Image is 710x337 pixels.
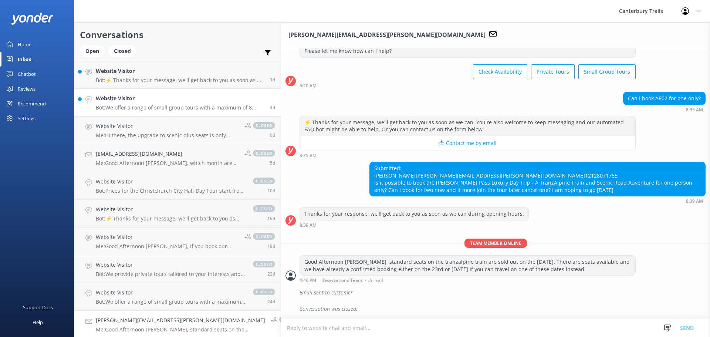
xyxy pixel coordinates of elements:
span: Aug 22 2025 11:03pm (UTC +12:00) Pacific/Auckland [267,299,275,305]
h4: Website Visitor [96,233,239,241]
span: Sep 12 2025 02:24am (UTC +12:00) Pacific/Auckland [270,104,275,111]
div: Thanks for your response, we'll get back to you as soon as we can during opening hours. [300,208,528,220]
div: Home [18,37,31,52]
div: Can I book AP02 for one only? [623,92,705,105]
div: Chatbot [18,67,36,81]
button: Private Tours [531,64,575,79]
a: Closed [108,47,140,55]
a: Website VisitorBot:We offer a range of small group tours with a maximum of 8 guests, highlighting... [74,89,281,117]
div: Settings [18,111,35,126]
span: Sep 10 2025 02:53pm (UTC +12:00) Pacific/Auckland [270,160,275,166]
p: Me: Good Afternoon [PERSON_NAME], which month are you referring to when you mention the 6th and 1... [96,160,239,166]
a: [PERSON_NAME][EMAIL_ADDRESS][PERSON_NAME][DOMAIN_NAME] [416,172,585,179]
span: closed [279,316,301,323]
span: Sep 10 2025 02:55pm (UTC +12:00) Pacific/Auckland [270,132,275,138]
div: Recommend [18,96,46,111]
h4: Website Visitor [96,289,246,297]
span: closed [253,261,275,267]
strong: 8:35 AM [300,154,317,158]
strong: 5:20 AM [300,84,317,88]
a: Website VisitorBot:⚡ Thanks for your message, we'll get back to you as soon as we can. You're als... [74,200,281,228]
strong: 4:46 PM [300,278,316,283]
span: closed [253,233,275,240]
p: Me: Good Afternoon [PERSON_NAME], If you book our Private [GEOGRAPHIC_DATA] Full day tour we coul... [96,243,239,250]
span: closed [253,150,275,156]
a: Open [80,47,108,55]
button: 📩 Contact me by email [300,136,635,151]
span: Aug 29 2025 02:11pm (UTC +12:00) Pacific/Auckland [267,243,275,249]
div: Email sent to customer [300,286,706,299]
a: Website VisitorBot:Prices for the Christchurch City Half Day Tour start from NZD $455 for adults ... [74,172,281,200]
a: Website VisitorBot:⚡ Thanks for your message, we'll get back to you as soon as we can. You're als... [74,61,281,89]
h2: Conversations [80,28,275,42]
div: Help [33,315,43,330]
a: Website VisitorMe:Hi there, the upgrade to scenic plus seats is only possible when the tour has b... [74,117,281,144]
strong: 8:39 AM [300,223,317,228]
p: Bot: Prices for the Christchurch City Half Day Tour start from NZD $455 for adults and $227.50 fo... [96,188,246,194]
h4: Website Visitor [96,205,246,213]
h4: [EMAIL_ADDRESS][DOMAIN_NAME] [96,150,239,158]
div: Open [80,46,105,57]
span: Reservations Team [321,278,362,283]
p: Bot: ⚡ Thanks for your message, we'll get back to you as soon as we can. You're also welcome to k... [96,77,264,84]
div: Good Afternoon [PERSON_NAME], standard seats on the tranzalpine train are sold out on the [DATE].... [300,256,635,275]
a: [EMAIL_ADDRESS][DOMAIN_NAME]Me:Good Afternoon [PERSON_NAME], which month are you referring to whe... [74,144,281,172]
button: Small Group Tours [578,64,636,79]
span: closed [253,205,275,212]
div: ⚡ Thanks for your message, we'll get back to you as soon as we can. You're also welcome to keep m... [300,116,635,136]
div: Inbox [18,52,31,67]
a: Website VisitorMe:Good Afternoon [PERSON_NAME], If you book our Private [GEOGRAPHIC_DATA] Full da... [74,228,281,255]
h4: Website Visitor [96,122,239,130]
div: Submitted: [PERSON_NAME] 12128071765 Is it possible to book the [PERSON_NAME] Pass Luxury Day Tri... [370,162,705,196]
button: Check Availability [473,64,527,79]
div: 2025-08-19T04:50:22.946 [285,286,706,299]
div: Reviews [18,81,35,96]
span: closed [253,178,275,184]
h3: [PERSON_NAME][EMAIL_ADDRESS][PERSON_NAME][DOMAIN_NAME] [288,30,486,40]
div: Aug 19 2025 04:46pm (UTC +12:00) Pacific/Auckland [300,277,636,283]
strong: 8:39 AM [686,199,703,203]
p: Me: Good Afternoon [PERSON_NAME], standard seats on the tranzalpine train are sold out on the [DA... [96,326,265,333]
a: Website VisitorBot:We provide private tours tailored to your interests and schedule. Whether you'... [74,255,281,283]
h4: Website Visitor [96,67,264,75]
h4: Website Visitor [96,261,246,269]
div: Aug 19 2025 08:39am (UTC +12:00) Pacific/Auckland [369,198,706,203]
p: Bot: We offer a range of small group tours with a maximum of 8 guests, highlighting the best of t... [96,299,246,305]
a: Website VisitorBot:We offer a range of small group tours with a maximum of 8 guests, highlighting... [74,283,281,311]
p: Bot: ⚡ Thanks for your message, we'll get back to you as soon as we can. You're also welcome to k... [96,215,246,222]
span: closed [253,289,275,295]
span: • Unread [365,278,383,283]
span: Team member online [464,239,527,248]
span: Sep 15 2025 03:29am (UTC +12:00) Pacific/Auckland [270,77,275,83]
h4: Website Visitor [96,178,246,186]
div: Aug 19 2025 05:20am (UTC +12:00) Pacific/Auckland [300,83,636,88]
div: Aug 19 2025 08:35am (UTC +12:00) Pacific/Auckland [623,107,706,112]
div: 2025-08-19T04:56:11.348 [285,303,706,315]
h4: Website Visitor [96,94,264,102]
div: Closed [108,46,136,57]
img: yonder-white-logo.png [11,13,54,25]
p: Bot: We provide private tours tailored to your interests and schedule. Whether you're looking for... [96,271,246,277]
h4: [PERSON_NAME][EMAIL_ADDRESS][PERSON_NAME][DOMAIN_NAME] [96,316,265,324]
div: Aug 19 2025 08:35am (UTC +12:00) Pacific/Auckland [300,153,636,158]
div: Aug 19 2025 08:39am (UTC +12:00) Pacific/Auckland [300,222,529,228]
strong: 8:35 AM [686,108,703,112]
div: Support Docs [23,300,53,315]
span: Aug 31 2025 01:58am (UTC +12:00) Pacific/Auckland [267,215,275,222]
span: Sep 05 2025 10:31pm (UTC +12:00) Pacific/Auckland [267,188,275,194]
p: Me: Hi there, the upgrade to scenic plus seats is only possible when the tour has been booked pri... [96,132,239,139]
span: closed [253,122,275,129]
span: Aug 24 2025 03:00pm (UTC +12:00) Pacific/Auckland [267,271,275,277]
p: Bot: We offer a range of small group tours with a maximum of 8 guests, highlighting the best of t... [96,104,264,111]
div: Conversation was closed. [300,303,706,315]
